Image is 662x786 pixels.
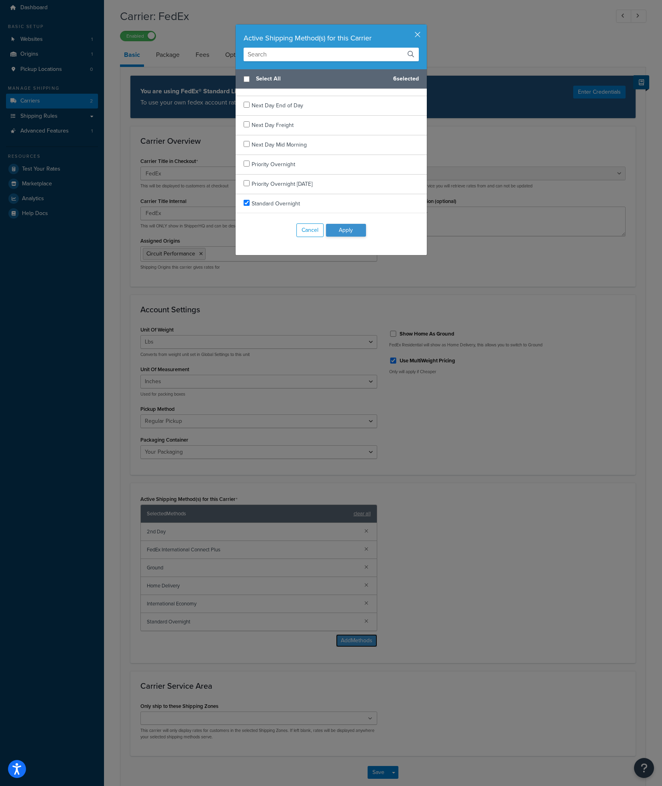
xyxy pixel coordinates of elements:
[244,48,419,61] input: Search
[252,101,303,110] span: Next Day End of Day
[252,199,300,208] span: Standard Overnight
[256,73,387,84] span: Select All
[252,121,294,129] span: Next Day Freight
[326,224,366,237] button: Apply
[252,160,295,169] span: Priority Overnight
[252,180,312,188] span: Priority Overnight [DATE]
[296,223,324,237] button: Cancel
[252,141,307,149] span: Next Day Mid Morning
[244,32,419,44] div: Active Shipping Method(s) for this Carrier
[236,69,427,89] div: 6 selected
